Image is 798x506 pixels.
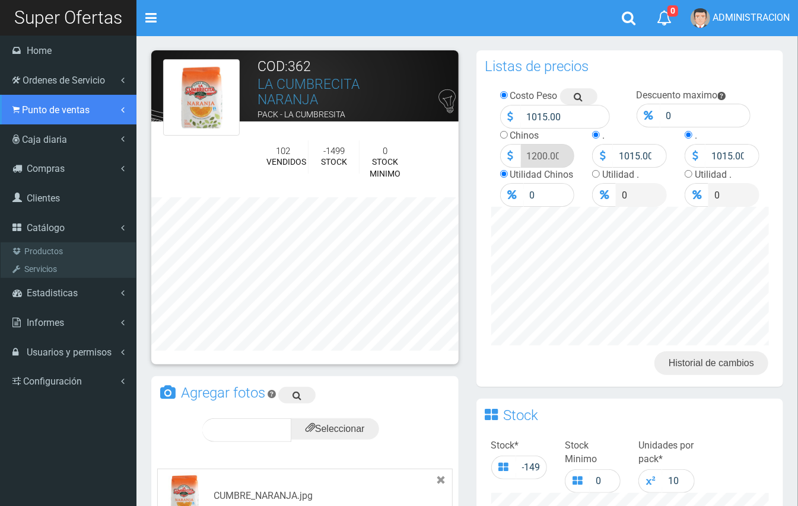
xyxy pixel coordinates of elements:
input: Precio Costo... [521,105,610,129]
input: Precio Venta... [524,183,575,207]
h3: Agregar fotos [181,386,265,400]
span: Informes [27,317,64,328]
label: Utilidad . [695,169,732,180]
span: Usuarios y permisos [27,347,112,358]
a: Productos [4,242,136,260]
a: LA CUMBRECITA NARANJA [257,76,360,107]
font: STOCK MINIMO [370,157,400,178]
font: PACK - LA CUMBRESITA [257,110,345,119]
a: Servicios [4,260,136,278]
label: Utilidad . [602,169,639,180]
input: 1 [662,469,694,493]
label: Unidades por pack [638,439,694,466]
h3: Stock [504,408,539,422]
label: Costo Peso [510,90,558,101]
input: Descuento Maximo [660,104,751,127]
input: Stock total... [516,456,547,479]
img: User Image [691,8,710,28]
span: Catálogo [27,222,65,233]
a: Buscar precio en google [560,88,597,105]
h5: 102 [266,146,299,156]
span: Ordenes de Servicio [23,75,105,86]
span: Seleccionar [306,424,365,434]
font: -1499 [323,146,345,156]
label: Chinos [510,130,539,141]
span: Estadisticas [27,287,78,299]
span: Compras [27,163,65,174]
input: Stock minimo... [590,469,621,493]
a: Buscar imagen en google [278,387,316,403]
span: Punto de ventas [22,104,90,116]
font: ALMACEN [257,124,295,134]
input: Precio . [708,183,759,207]
input: Precio Venta... [521,144,575,168]
font: COD:362 [257,59,311,75]
label: Stock [491,439,519,453]
span: Super Ofertas [14,7,122,28]
span: Clientes [27,193,60,204]
label: Utilidad Chinos [510,169,574,180]
span: ADMINISTRACION [713,12,790,23]
label: . [602,130,605,141]
a: Historial de cambios [654,351,768,375]
font: 0 [383,146,387,156]
span: Configuración [23,376,82,387]
span: Caja diaria [22,134,67,145]
span: Home [27,45,52,56]
input: Precio . [705,144,759,168]
font: VENDIDOS [266,157,306,166]
h3: Listas de precios [485,59,589,73]
label: . [695,130,697,141]
span: 0 [667,5,678,17]
input: Precio . [616,183,667,207]
input: Precio . [613,144,667,168]
label: Descuento maximo [637,89,718,101]
label: Stock Minimo [565,439,621,466]
font: STOCK [321,157,347,166]
img: CUMBRE_NARANJA.jpg [163,59,240,136]
div: CUMBRE_NARANJA.jpg [214,489,313,503]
